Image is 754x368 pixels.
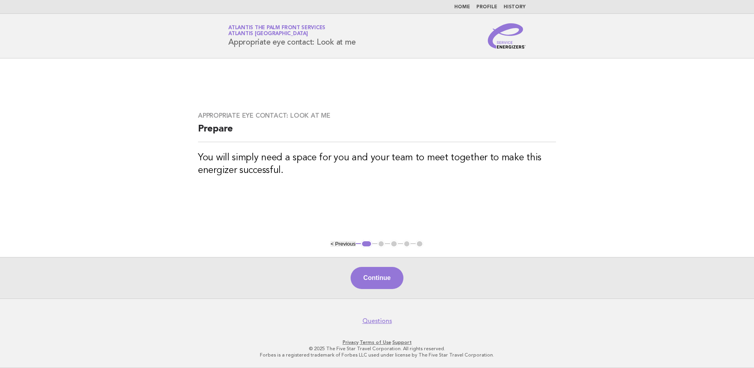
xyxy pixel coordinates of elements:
a: History [504,5,526,9]
button: Continue [351,267,403,289]
h3: Appropriate eye contact: Look at me [198,112,556,120]
h1: Appropriate eye contact: Look at me [228,26,355,46]
a: Terms of Use [360,340,391,345]
a: Profile [476,5,497,9]
p: · · [136,339,618,345]
h3: You will simply need a space for you and your team to meet together to make this energizer succes... [198,152,556,177]
p: © 2025 The Five Star Travel Corporation. All rights reserved. [136,345,618,352]
button: < Previous [330,241,355,247]
a: Privacy [343,340,358,345]
h2: Prepare [198,123,556,142]
button: 1 [361,240,372,248]
span: Atlantis [GEOGRAPHIC_DATA] [228,32,308,37]
a: Atlantis The Palm Front ServicesAtlantis [GEOGRAPHIC_DATA] [228,25,325,36]
p: Forbes is a registered trademark of Forbes LLC used under license by The Five Star Travel Corpora... [136,352,618,358]
a: Questions [362,317,392,325]
img: Service Energizers [488,23,526,49]
a: Home [454,5,470,9]
a: Support [392,340,412,345]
